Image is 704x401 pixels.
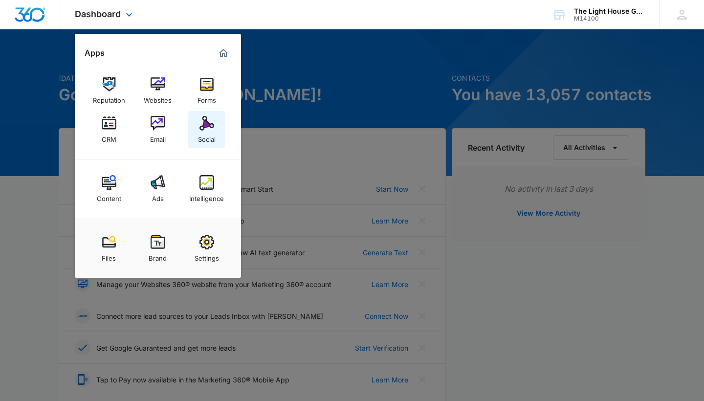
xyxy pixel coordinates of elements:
[139,230,176,267] a: Brand
[90,111,128,148] a: CRM
[97,190,121,202] div: Content
[574,7,645,15] div: account name
[139,111,176,148] a: Email
[139,170,176,207] a: Ads
[139,72,176,109] a: Websites
[574,15,645,22] div: account id
[198,91,216,104] div: Forms
[149,249,167,262] div: Brand
[152,190,164,202] div: Ads
[90,72,128,109] a: Reputation
[189,190,224,202] div: Intelligence
[102,131,116,143] div: CRM
[198,131,216,143] div: Social
[188,230,225,267] a: Settings
[144,91,172,104] div: Websites
[102,249,116,262] div: Files
[93,91,125,104] div: Reputation
[150,131,166,143] div: Email
[188,170,225,207] a: Intelligence
[195,249,219,262] div: Settings
[75,9,121,19] span: Dashboard
[188,72,225,109] a: Forms
[216,45,231,61] a: Marketing 360® Dashboard
[85,48,105,58] h2: Apps
[188,111,225,148] a: Social
[90,230,128,267] a: Files
[90,170,128,207] a: Content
